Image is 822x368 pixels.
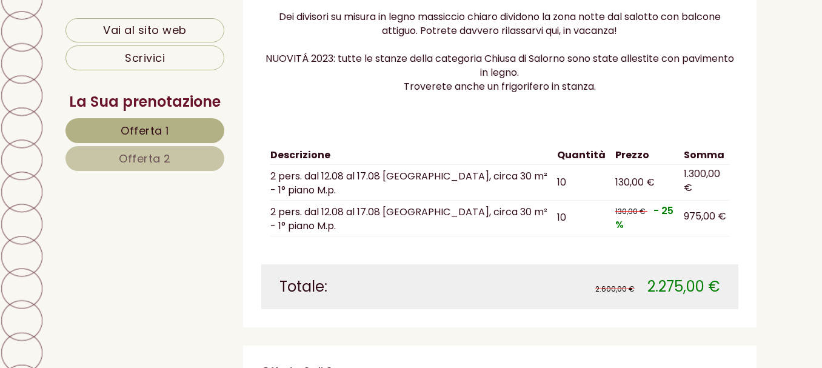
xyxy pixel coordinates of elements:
a: Vai al sito web [65,18,224,42]
th: Quantità [552,146,610,165]
td: 1.300,00 € [679,165,729,201]
div: Totale: [270,276,500,297]
span: 2.600,00 € [595,284,635,294]
div: La Sua prenotazione [65,92,224,112]
td: 2 pers. dal 12.08 al 17.08 [GEOGRAPHIC_DATA], circa 30 m² - 1° piano M.p. [270,165,552,201]
td: 10 [552,201,610,236]
a: Scrivici [65,45,224,70]
span: - 25 % [615,204,673,232]
td: 2 pers. dal 12.08 al 17.08 [GEOGRAPHIC_DATA], circa 30 m² - 1° piano M.p. [270,201,552,236]
span: 130,00 € [615,206,646,216]
td: 975,00 € [679,201,729,236]
span: 2.275,00 € [647,276,720,296]
span: Offerta 1 [121,123,169,138]
th: Somma [679,146,729,165]
th: Prezzo [610,146,679,165]
th: Descrizione [270,146,552,165]
span: 130,00 € [615,175,655,189]
td: 10 [552,165,610,201]
span: Offerta 2 [119,151,171,166]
